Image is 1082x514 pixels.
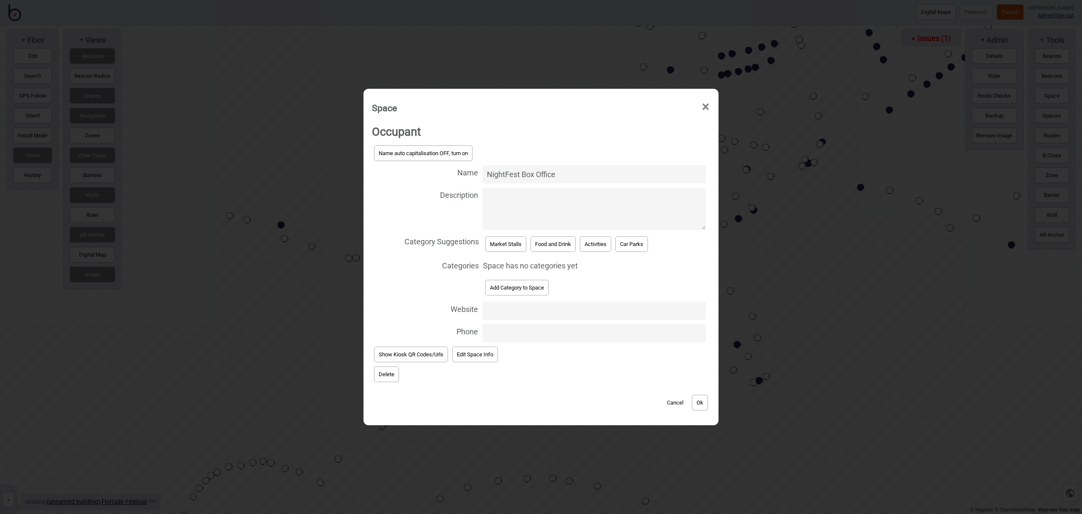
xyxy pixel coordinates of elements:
[482,324,706,342] input: Phone
[372,300,478,317] span: Website
[692,395,708,410] button: Ok
[372,256,479,273] span: Categories
[372,99,397,117] div: Space
[485,280,549,295] button: Add Category to Space
[615,236,648,252] button: Car Parks
[374,366,399,382] button: Delete
[372,120,710,143] h2: Occupant
[485,236,526,252] button: Market Stalls
[372,186,478,203] span: Description
[663,395,688,410] button: Cancel
[483,258,706,273] div: Space has no categories yet
[374,145,473,161] button: Name auto capitalisation OFF, turn on
[482,188,706,230] textarea: Description
[452,347,498,362] button: Edit Space Info
[372,163,478,180] span: Name
[372,232,479,249] span: Category Suggestions
[482,165,706,183] input: Name
[372,322,478,339] span: Phone
[701,93,710,121] span: ×
[374,347,448,362] button: Show Kiosk QR Codes/Urls
[580,236,611,252] button: Activities
[482,302,706,320] input: Website
[530,236,576,252] button: Food and Drink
